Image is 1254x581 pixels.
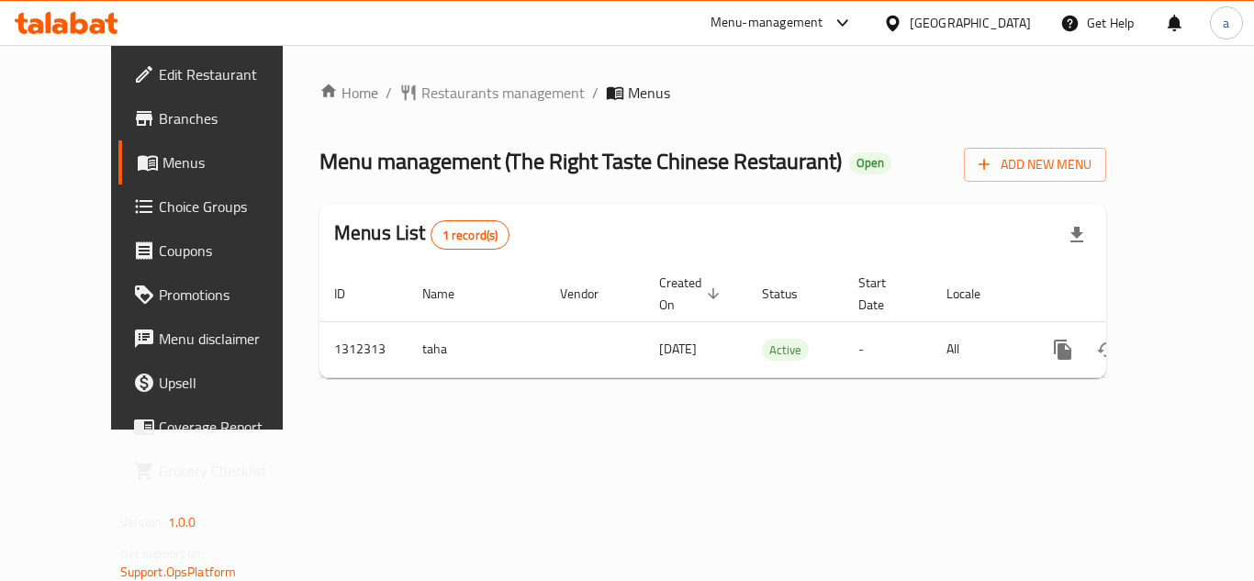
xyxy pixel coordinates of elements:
[159,107,306,129] span: Branches
[910,13,1031,33] div: [GEOGRAPHIC_DATA]
[334,283,369,305] span: ID
[118,317,320,361] a: Menu disclaimer
[1055,213,1099,257] div: Export file
[319,82,1106,104] nav: breadcrumb
[762,283,822,305] span: Status
[1085,328,1129,372] button: Change Status
[399,82,585,104] a: Restaurants management
[159,372,306,394] span: Upsell
[118,361,320,405] a: Upsell
[319,140,842,182] span: Menu management ( The Right Taste Chinese Restaurant )
[711,12,823,34] div: Menu-management
[120,510,165,534] span: Version:
[118,140,320,184] a: Menus
[659,272,725,316] span: Created On
[159,284,306,306] span: Promotions
[849,155,891,171] span: Open
[628,82,670,104] span: Menus
[118,273,320,317] a: Promotions
[762,339,809,361] div: Active
[431,220,510,250] div: Total records count
[762,340,809,361] span: Active
[386,82,392,104] li: /
[932,321,1026,377] td: All
[964,148,1106,182] button: Add New Menu
[421,82,585,104] span: Restaurants management
[334,219,509,250] h2: Menus List
[979,153,1092,176] span: Add New Menu
[431,227,509,244] span: 1 record(s)
[946,283,1004,305] span: Locale
[560,283,622,305] span: Vendor
[118,405,320,449] a: Coverage Report
[162,151,306,173] span: Menus
[849,152,891,174] div: Open
[319,321,408,377] td: 1312313
[159,328,306,350] span: Menu disclaimer
[118,229,320,273] a: Coupons
[592,82,599,104] li: /
[159,460,306,482] span: Grocery Checklist
[168,510,196,534] span: 1.0.0
[858,272,910,316] span: Start Date
[118,184,320,229] a: Choice Groups
[118,449,320,493] a: Grocery Checklist
[159,416,306,438] span: Coverage Report
[1026,266,1232,322] th: Actions
[118,96,320,140] a: Branches
[118,52,320,96] a: Edit Restaurant
[159,63,306,85] span: Edit Restaurant
[159,240,306,262] span: Coupons
[159,196,306,218] span: Choice Groups
[1041,328,1085,372] button: more
[319,82,378,104] a: Home
[1223,13,1229,33] span: a
[422,283,478,305] span: Name
[844,321,932,377] td: -
[319,266,1232,378] table: enhanced table
[659,337,697,361] span: [DATE]
[120,542,205,565] span: Get support on:
[408,321,545,377] td: taha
